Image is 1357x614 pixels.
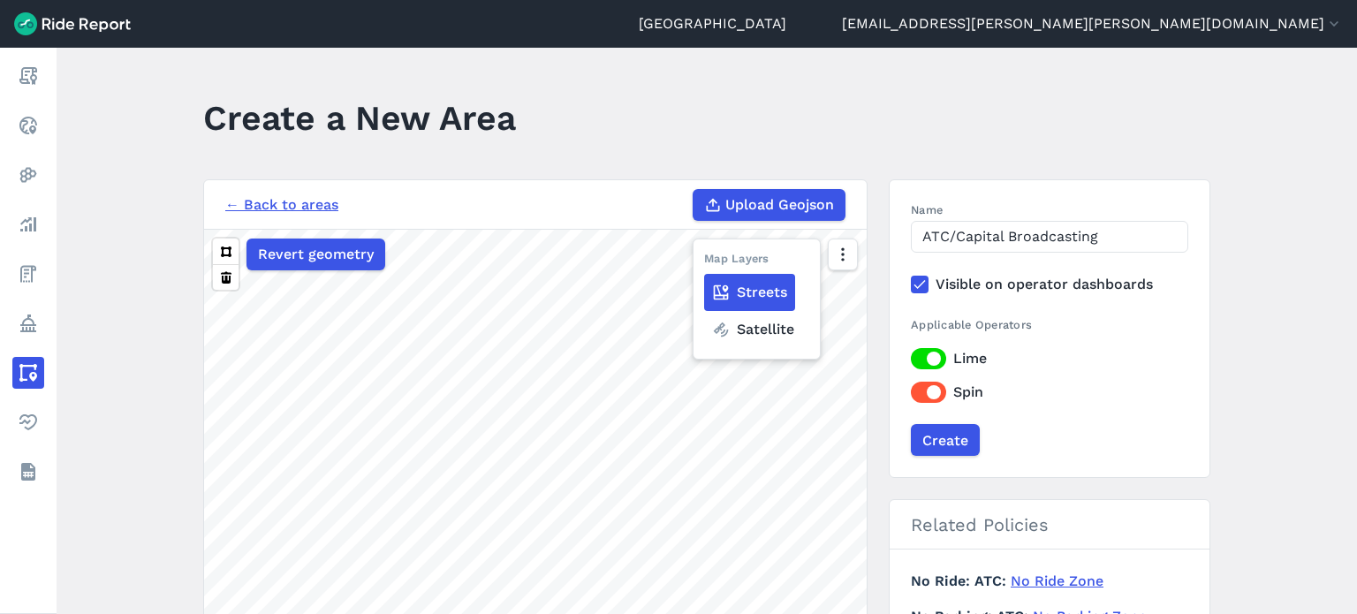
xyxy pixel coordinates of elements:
a: Analyze [12,208,44,240]
button: Delete [213,264,239,290]
div: Applicable Operators [911,316,1188,333]
label: Lime [911,348,1188,369]
label: Streets [704,274,795,311]
label: Spin [911,382,1188,403]
h1: Create a New Area [203,94,516,142]
span: Revert geometry [258,244,374,265]
a: ← Back to areas [225,194,338,216]
label: Name [911,201,1188,218]
div: Map Layers [704,250,769,274]
a: Areas [12,357,44,389]
input: Create [911,424,980,456]
a: Datasets [12,456,44,488]
img: Ride Report [14,12,131,35]
button: Polygon tool (p) [213,239,239,264]
label: Visible on operator dashboards [911,274,1188,295]
span: No Ride: ATC [911,572,1011,589]
a: Heatmaps [12,159,44,191]
a: Health [12,406,44,438]
a: Report [12,60,44,92]
a: [GEOGRAPHIC_DATA] [639,13,786,34]
h2: Related Policies [890,500,1209,550]
button: [EMAIL_ADDRESS][PERSON_NAME][PERSON_NAME][DOMAIN_NAME] [842,13,1343,34]
label: Satellite [704,311,802,348]
a: Fees [12,258,44,290]
input: Enter a name [911,221,1188,253]
a: No Ride Zone [1011,572,1103,589]
button: Revert geometry [246,239,385,270]
a: Realtime [12,110,44,141]
span: Upload Geojson [725,194,834,216]
a: Policy [12,307,44,339]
